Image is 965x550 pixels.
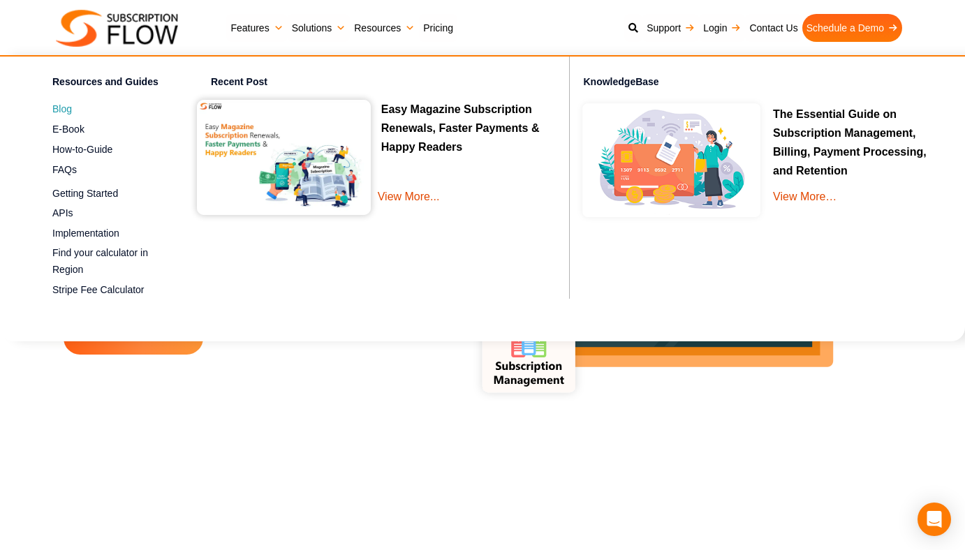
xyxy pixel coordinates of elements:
[378,187,545,227] a: View More...
[52,74,162,94] h4: Resources and Guides
[52,121,162,137] a: E-Book
[577,98,767,223] img: Online-recurring-Billing-software
[52,185,162,202] a: Getting Started
[52,102,72,117] span: Blog
[211,74,559,94] h4: Recent Post
[52,206,73,221] span: APIs
[699,14,745,42] a: Login
[773,191,837,202] a: View More…
[288,14,351,42] a: Solutions
[52,141,162,158] a: How-to-Guide
[745,14,802,42] a: Contact Us
[52,205,162,222] a: APIs
[197,100,371,216] img: Magazine Subscription Renewals
[226,14,287,42] a: Features
[802,14,902,42] a: Schedule a Demo
[52,122,84,137] span: E-Book
[52,245,162,278] a: Find your calculator in Region
[52,186,118,201] span: Getting Started
[773,105,930,181] p: The Essential Guide on Subscription Management, Billing, Payment Processing, and Retention
[918,503,951,536] div: Open Intercom Messenger
[584,67,952,98] h4: KnowledgeBase
[52,163,77,177] span: FAQs
[350,14,419,42] a: Resources
[419,14,457,42] a: Pricing
[52,225,162,241] a: Implementation
[56,10,178,47] img: Subscriptionflow
[52,142,112,157] span: How-to-Guide
[52,226,119,241] span: Implementation
[52,161,162,178] a: FAQs
[52,282,162,299] a: Stripe Fee Calculator
[52,101,162,118] a: Blog
[381,103,540,157] a: Easy Magazine Subscription Renewals, Faster Payments & Happy Readers
[642,14,699,42] a: Support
